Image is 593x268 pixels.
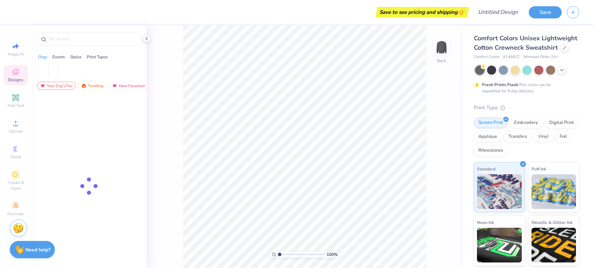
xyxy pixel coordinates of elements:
[109,82,148,90] div: Most Favorited
[529,6,562,18] button: Save
[8,51,24,57] span: Image AI
[112,83,117,88] img: most_fav.gif
[532,219,573,226] span: Metallic & Glitter Ink
[3,180,28,191] span: Clipart & logos
[510,118,543,128] div: Embroidery
[9,128,23,134] span: Upload
[10,154,21,160] span: Greek
[37,82,76,90] div: Your Org's Fav
[474,118,508,128] div: Screen Print
[474,132,502,142] div: Applique
[474,34,577,52] span: Comfort Colors Unisex Lightweight Cotton Crewneck Sweatshirt
[435,40,448,54] img: Back
[532,228,576,262] img: Metallic & Glitter Ink
[377,7,467,17] div: Save to see pricing and shipping
[504,132,532,142] div: Transfers
[458,8,465,16] span: 👉
[25,246,50,253] strong: Need help?
[327,251,338,258] span: 100 %
[474,104,579,112] div: Print Type
[534,132,553,142] div: Vinyl
[545,118,578,128] div: Digital Print
[87,54,108,60] div: Print Types
[40,83,46,88] img: most_fav.gif
[48,35,137,42] input: Try "Alpha"
[52,54,65,60] div: Events
[70,54,82,60] div: Styles
[38,54,47,60] div: Orgs
[555,132,571,142] div: Foil
[472,5,524,19] input: Untitled Design
[437,58,446,64] div: Back
[81,83,87,88] img: trending.gif
[78,82,107,90] div: Trending
[477,219,494,226] span: Neon Ink
[503,54,520,60] span: # 1466CC
[7,103,24,108] span: Add Text
[532,174,576,209] img: Puff Ink
[7,211,24,217] span: Decorate
[8,77,23,83] span: Designs
[532,165,546,173] span: Puff Ink
[477,228,522,262] img: Neon Ink
[482,82,519,87] strong: Fresh Prints Flash:
[477,165,495,173] span: Standard
[474,54,500,60] span: Comfort Colors
[482,82,568,94] div: This color can be expedited for 5 day delivery.
[524,54,558,60] span: Minimum Order: 24 +
[474,145,508,156] div: Rhinestones
[477,174,522,209] img: Standard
